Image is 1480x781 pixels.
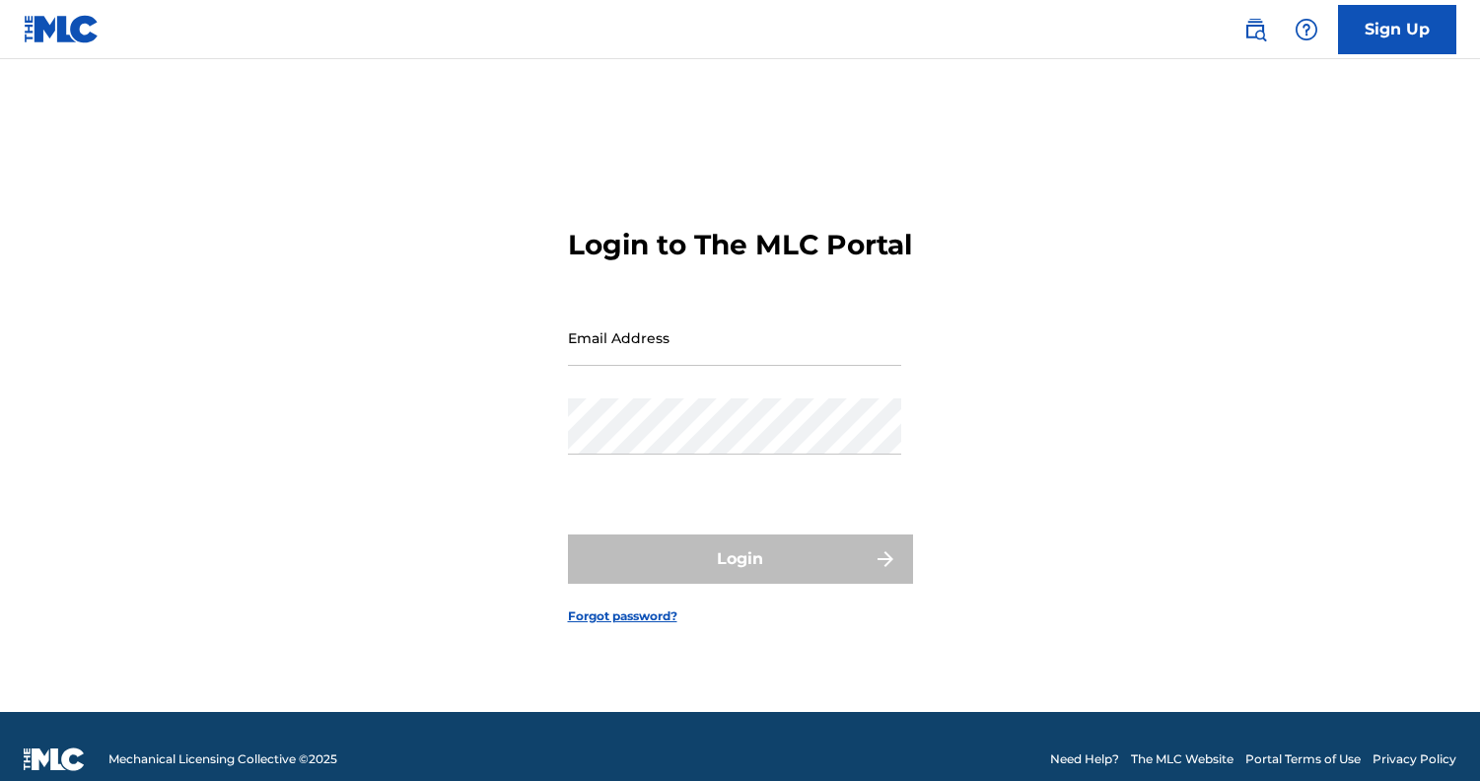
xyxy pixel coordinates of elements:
[24,15,100,43] img: MLC Logo
[568,228,912,262] h3: Login to The MLC Portal
[1245,750,1361,768] a: Portal Terms of Use
[1338,5,1456,54] a: Sign Up
[1373,750,1456,768] a: Privacy Policy
[108,750,337,768] span: Mechanical Licensing Collective © 2025
[568,607,677,625] a: Forgot password?
[1295,18,1318,41] img: help
[1287,10,1326,49] div: Help
[24,747,85,771] img: logo
[1131,750,1233,768] a: The MLC Website
[1235,10,1275,49] a: Public Search
[1243,18,1267,41] img: search
[1050,750,1119,768] a: Need Help?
